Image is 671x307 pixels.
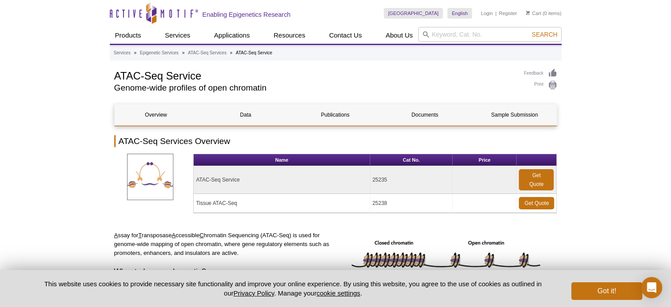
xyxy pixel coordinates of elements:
[114,68,515,82] h1: ATAC-Seq Service
[524,68,557,78] a: Feedback
[172,232,176,239] u: A
[140,49,179,57] a: Epigenetic Services
[114,84,515,92] h2: Genome-wide profiles of open chromatin
[526,10,541,16] a: Cart
[294,104,377,125] a: Publications
[268,27,311,44] a: Resources
[114,232,118,239] u: A
[204,104,287,125] a: Data
[526,11,530,15] img: Your Cart
[524,80,557,90] a: Print
[114,49,131,57] a: Services
[182,50,185,55] li: »
[199,232,204,239] u: C
[233,289,274,297] a: Privacy Policy
[194,166,370,194] td: ATAC-Seq Service
[29,279,557,298] p: This website uses cookies to provide necessary site functionality and improve your online experie...
[115,104,198,125] a: Overview
[114,266,333,277] h3: Why study open chromatin?
[114,135,557,147] h2: ATAC-Seq Services Overview
[188,49,226,57] a: ATAC-Seq Services
[384,8,443,19] a: [GEOGRAPHIC_DATA]
[447,8,472,19] a: English
[418,27,562,42] input: Keyword, Cat. No.
[236,50,272,55] li: ATAC-Seq Service
[453,154,517,166] th: Price
[370,194,453,213] td: 25238
[370,166,453,194] td: 25235
[499,10,517,16] a: Register
[230,50,232,55] li: »
[209,27,255,44] a: Applications
[481,10,493,16] a: Login
[138,232,142,239] u: T
[519,169,554,190] a: Get Quote
[324,27,367,44] a: Contact Us
[519,197,554,209] a: Get Quote
[194,154,370,166] th: Name
[529,30,560,38] button: Search
[160,27,196,44] a: Services
[202,11,291,19] h2: Enabling Epigenetics Research
[641,277,662,298] div: Open Intercom Messenger
[370,154,453,166] th: Cat No.
[134,50,137,55] li: »
[114,231,333,258] p: ssay for ransposase ccessible hromatin Sequencing (ATAC-Seq) is used for genome-wide mapping of o...
[127,154,173,200] img: ATAC-SeqServices
[526,8,562,19] li: (0 items)
[383,104,466,125] a: Documents
[473,104,556,125] a: Sample Submission
[571,282,642,300] button: Got it!
[532,31,557,38] span: Search
[380,27,418,44] a: About Us
[495,8,497,19] li: |
[194,194,370,213] td: Tissue ATAC-Seq
[316,289,360,297] button: cookie settings
[110,27,146,44] a: Products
